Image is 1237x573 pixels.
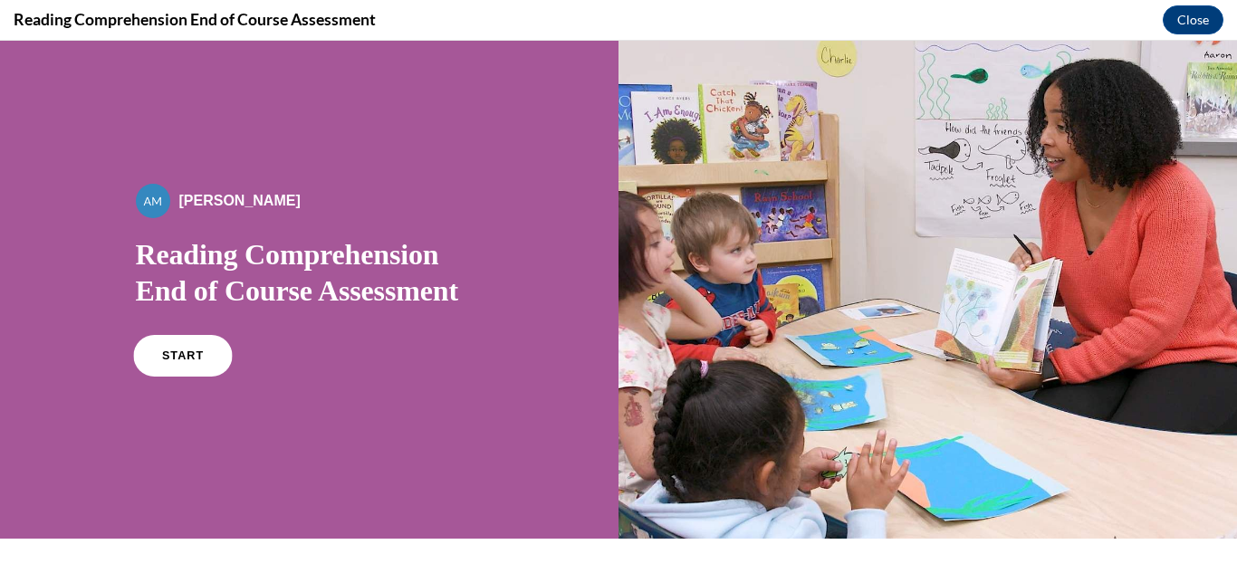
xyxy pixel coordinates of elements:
h1: Reading Comprehension End of Course Assessment [136,196,484,268]
h4: Reading Comprehension End of Course Assessment [14,8,376,31]
button: Close [1163,5,1223,34]
a: START [133,294,232,336]
span: [PERSON_NAME] [179,152,301,167]
span: START [161,309,203,322]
